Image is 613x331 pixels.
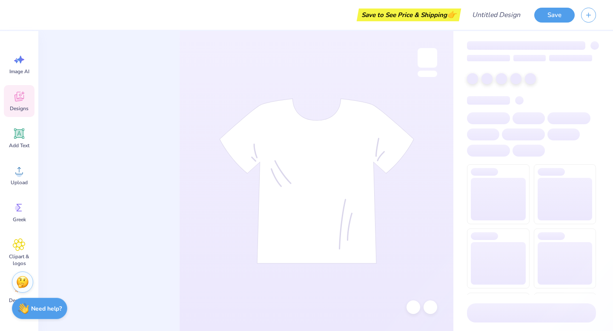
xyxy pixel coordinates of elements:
span: Designs [10,105,29,112]
span: Add Text [9,142,29,149]
input: Untitled Design [465,6,528,23]
button: Save [534,8,575,23]
span: Greek [13,216,26,223]
span: Image AI [9,68,29,75]
span: Decorate [9,297,29,304]
strong: Need help? [31,305,62,313]
span: 👉 [447,9,456,20]
span: Clipart & logos [5,253,33,267]
div: Save to See Price & Shipping [359,9,459,21]
img: tee-skeleton.svg [219,98,414,264]
span: Upload [11,179,28,186]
